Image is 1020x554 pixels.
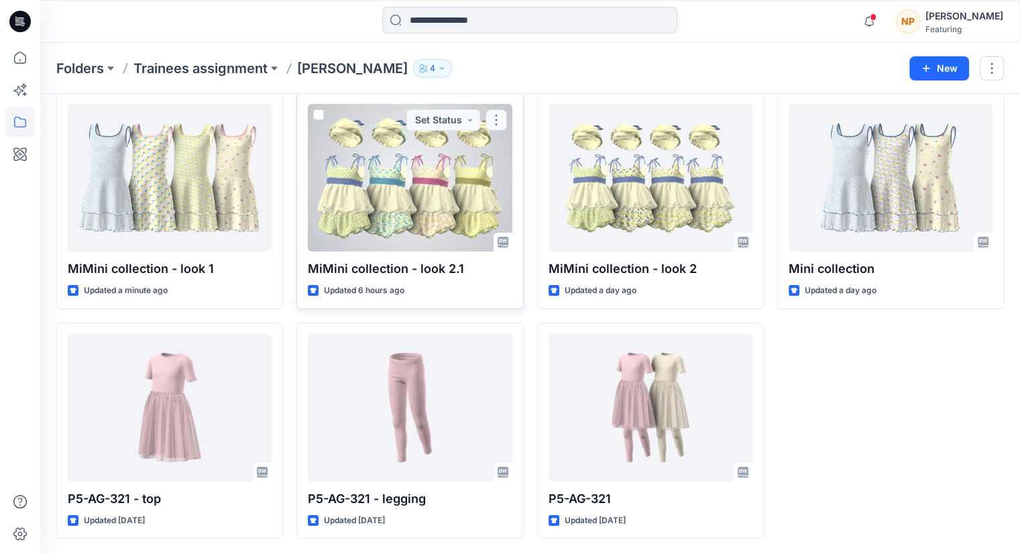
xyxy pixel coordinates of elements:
p: MiMini collection - look 2 [549,260,752,278]
a: MiMini collection - look 1 [68,104,272,252]
a: MiMini collection - look 2.1 [308,104,512,252]
a: P5-AG-321 [549,334,752,482]
p: Updated 6 hours ago [324,284,404,298]
div: [PERSON_NAME] [925,8,1003,24]
p: Updated a minute ago [84,284,168,298]
a: P5-AG-321 - top [68,334,272,482]
p: 4 [430,61,435,76]
a: MiMini collection - look 2 [549,104,752,252]
p: Updated a day ago [565,284,636,298]
div: Featuring [925,24,1003,34]
div: NP [896,9,920,34]
p: P5-AG-321 - legging [308,490,512,508]
p: Updated [DATE] [84,514,145,528]
p: Mini collection [789,260,993,278]
button: 4 [413,59,452,78]
a: Mini collection [789,104,993,252]
p: MiMini collection - look 1 [68,260,272,278]
p: MiMini collection - look 2.1 [308,260,512,278]
p: [PERSON_NAME] [297,59,408,78]
p: Updated [DATE] [324,514,385,528]
a: Folders [56,59,104,78]
p: P5-AG-321 - top [68,490,272,508]
a: P5-AG-321 - legging [308,334,512,482]
a: Trainees assignment [133,59,268,78]
p: Updated a day ago [805,284,876,298]
p: Updated [DATE] [565,514,626,528]
button: New [909,56,969,80]
p: P5-AG-321 [549,490,752,508]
